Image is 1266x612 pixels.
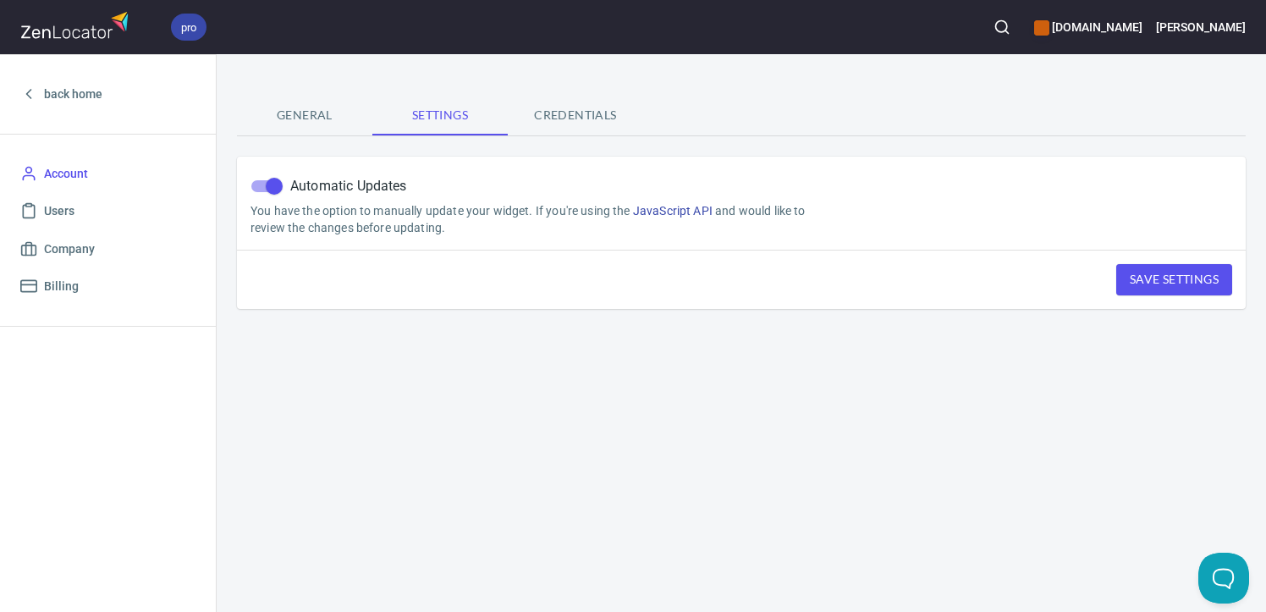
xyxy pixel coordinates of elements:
a: back home [14,75,202,113]
div: pro [171,14,206,41]
span: Billing [44,276,79,297]
button: color-CE600E [1034,20,1049,36]
img: zenlocator [20,7,134,43]
span: back home [44,84,102,105]
span: Account [44,163,88,185]
a: Company [14,230,202,268]
a: Users [14,192,202,230]
a: JavaScript API [633,204,713,218]
span: General [247,105,362,126]
span: Users [44,201,74,222]
h6: [PERSON_NAME] [1156,18,1246,36]
button: Save Settings [1116,264,1232,295]
button: Search [983,8,1021,46]
h6: [DOMAIN_NAME] [1034,18,1142,36]
span: Save Settings [1130,269,1219,290]
span: pro [171,19,206,36]
span: Settings [383,105,498,126]
button: [PERSON_NAME] [1156,8,1246,46]
div: Manage your apps [1034,8,1142,46]
span: Credentials [518,105,633,126]
a: Billing [14,267,202,306]
p: You have the option to manually update your widget. If you're using the and would like to review ... [250,202,806,236]
a: Account [14,155,202,193]
span: Company [44,239,95,260]
iframe: Help Scout Beacon - Open [1198,553,1249,604]
span: Automatic Updates [290,176,407,196]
